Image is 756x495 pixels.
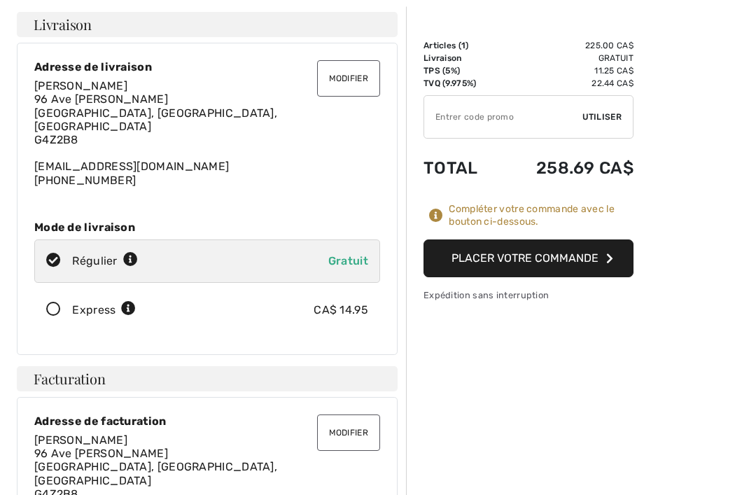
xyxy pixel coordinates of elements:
[34,61,380,74] div: Adresse de livraison
[423,78,498,90] td: TVQ (9.975%)
[423,289,633,302] div: Expédition sans interruption
[449,204,633,229] div: Compléter votre commande avec le bouton ci-dessous.
[34,372,106,386] span: Facturation
[34,93,277,147] span: 96 Ave [PERSON_NAME] [GEOGRAPHIC_DATA], [GEOGRAPHIC_DATA], [GEOGRAPHIC_DATA] G4Z2B8
[498,145,633,193] td: 258.69 CA$
[34,80,380,188] div: [EMAIL_ADDRESS][DOMAIN_NAME]
[498,65,633,78] td: 11.25 CA$
[498,40,633,53] td: 225.00 CA$
[498,53,633,65] td: Gratuit
[314,302,368,319] div: CA$ 14.95
[317,61,380,97] button: Modifier
[72,302,136,319] div: Express
[461,41,465,51] span: 1
[423,53,498,65] td: Livraison
[34,80,127,93] span: [PERSON_NAME]
[34,221,380,235] div: Mode de livraison
[34,174,136,188] a: [PHONE_NUMBER]
[423,240,633,278] button: Placer votre commande
[498,78,633,90] td: 22.44 CA$
[423,40,498,53] td: Articles ( )
[34,415,380,428] div: Adresse de facturation
[317,415,380,452] button: Modifier
[424,97,582,139] input: Code promo
[582,111,622,124] span: Utiliser
[423,145,498,193] td: Total
[423,65,498,78] td: TPS (5%)
[72,253,138,270] div: Régulier
[34,434,127,447] span: [PERSON_NAME]
[328,255,368,268] span: Gratuit
[34,18,92,32] span: Livraison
